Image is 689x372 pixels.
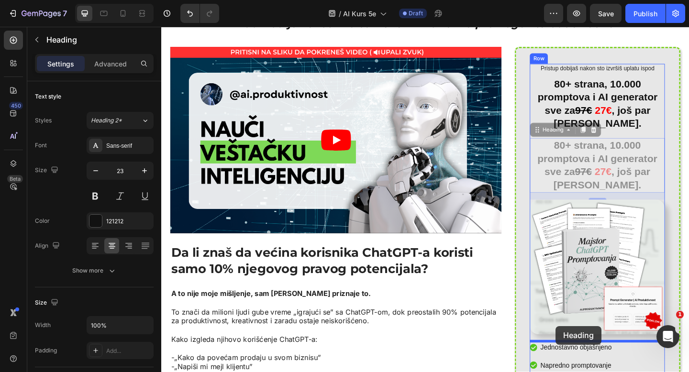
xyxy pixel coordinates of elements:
div: Padding [35,346,57,355]
div: Size [35,164,60,177]
iframe: Design area [161,27,689,372]
span: Save [598,10,614,18]
div: Size [35,296,60,309]
div: 121212 [106,217,151,226]
div: Add... [106,347,151,355]
p: Heading [46,34,150,45]
button: Heading 2* [87,112,154,129]
div: 450 [9,102,23,109]
p: 7 [63,8,67,19]
div: Font [35,141,47,150]
div: Publish [633,9,657,19]
iframe: Intercom live chat [656,325,679,348]
button: Publish [625,4,666,23]
span: AI Kurs 5e [343,9,376,19]
span: Heading 2* [91,116,122,125]
div: Text style [35,92,61,101]
div: Beta [7,175,23,183]
div: Width [35,321,51,329]
div: Color [35,217,50,225]
div: Align [35,240,62,252]
input: Auto [87,317,153,334]
p: Settings [47,59,74,69]
button: Save [590,4,622,23]
div: Show more [72,266,117,275]
span: / [339,9,341,19]
button: 7 [4,4,71,23]
span: Draft [409,9,423,18]
div: Undo/Redo [180,4,219,23]
span: 1 [676,311,684,318]
div: Sans-serif [106,142,151,150]
button: Show more [35,262,154,279]
p: Advanced [94,59,127,69]
div: Styles [35,116,52,125]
